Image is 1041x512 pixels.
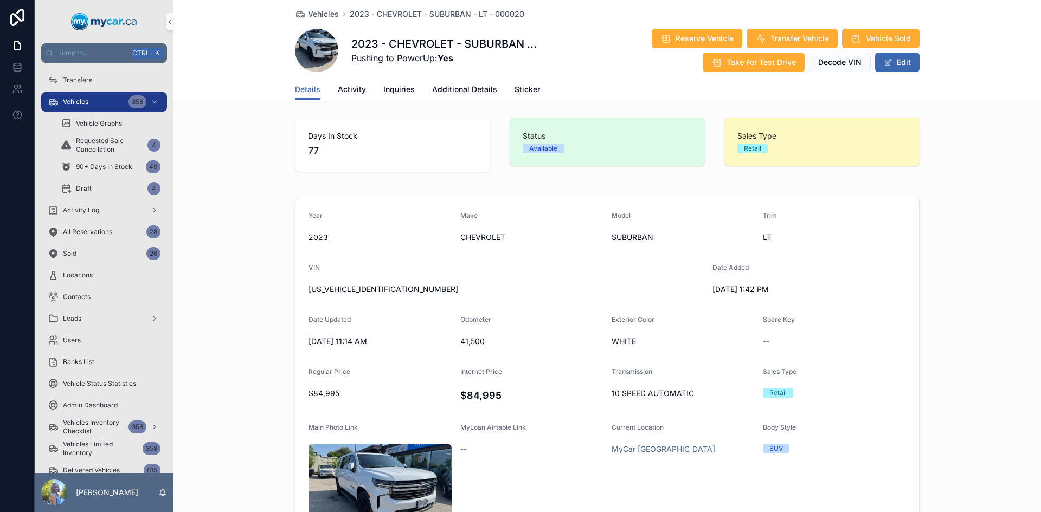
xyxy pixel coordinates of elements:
span: 2023 [309,232,452,243]
span: Vehicles Limited Inventory [63,440,138,457]
span: Make [460,211,478,219]
span: Spare Key [763,315,795,323]
span: 41,500 [460,336,603,347]
a: Activity [338,80,366,101]
span: 90+ Days In Stock [76,163,132,171]
span: Banks List [63,358,94,366]
span: Year [309,211,323,219]
a: Sold26 [41,244,167,263]
span: Transfer Vehicle [770,33,829,44]
span: Users [63,336,81,345]
span: [US_VEHICLE_IDENTIFICATION_NUMBER] [309,284,704,295]
span: 10 SPEED AUTOMATIC [612,388,754,399]
a: All Reservations28 [41,222,167,242]
a: Transfers [41,70,167,90]
span: Take For Test Drive [727,57,796,68]
span: Current Location [612,423,664,431]
a: Sticker [515,80,540,101]
span: -- [460,444,467,455]
a: Admin Dashboard [41,396,167,415]
span: 2023 - CHEVROLET - SUBURBAN - LT - 000020 [350,9,524,20]
span: Model [612,211,631,219]
div: Retail [769,388,787,398]
span: Locations [63,271,93,280]
span: Vehicles [308,9,339,20]
a: Requested Sale Cancellation4 [54,135,167,155]
div: 358 [128,420,146,433]
span: Inquiries [383,84,415,95]
span: Decode VIN [818,57,862,68]
span: 77 [308,144,477,159]
a: Details [295,80,320,100]
span: Vehicle Status Statistics [63,379,136,388]
span: Ctrl [131,48,151,59]
button: Jump to...CtrlK [41,43,167,63]
button: Decode VIN [809,53,871,72]
p: [PERSON_NAME] [76,487,138,498]
span: WHITE [612,336,754,347]
span: Sticker [515,84,540,95]
div: 4 [147,182,160,195]
div: 4 [147,139,160,152]
a: Additional Details [432,80,497,101]
span: Sales Type [737,131,907,141]
span: CHEVROLET [460,232,603,243]
a: MyCar [GEOGRAPHIC_DATA] [612,444,715,455]
button: Edit [875,53,920,72]
button: Take For Test Drive [703,53,805,72]
span: VIN [309,263,320,271]
span: Draft [76,184,92,193]
span: [DATE] 11:14 AM [309,336,452,347]
button: Transfer Vehicle [747,29,838,48]
div: 49 [146,160,160,173]
span: Leads [63,314,81,323]
h4: $84,995 [460,388,603,403]
div: Retail [744,144,761,153]
span: Odometer [460,315,491,323]
span: [DATE] 1:42 PM [712,284,856,295]
span: Exterior Color [612,315,654,323]
a: Vehicles358 [41,92,167,112]
a: Vehicles Inventory Checklist358 [41,417,167,437]
div: 615 [144,464,160,477]
span: -- [763,336,769,347]
span: Vehicles Inventory Checklist [63,418,124,436]
div: 358 [143,442,160,455]
span: MyLoan Airtable Link [460,423,526,431]
a: Leads [41,309,167,328]
span: Vehicles [63,98,88,106]
span: All Reservations [63,228,112,236]
span: Transmission [612,367,652,375]
a: Draft4 [54,179,167,198]
span: Contacts [63,293,91,301]
span: Additional Details [432,84,497,95]
div: 26 [146,247,160,260]
span: Admin Dashboard [63,401,118,410]
a: Inquiries [383,80,415,101]
span: Days In Stock [308,131,477,141]
h1: 2023 - CHEVROLET - SUBURBAN - LT - 000020 [351,36,539,51]
a: 90+ Days In Stock49 [54,157,167,177]
div: Available [529,144,557,153]
strong: Yes [438,53,453,63]
a: Activity Log [41,200,167,220]
span: Vehicle Sold [866,33,911,44]
span: Trim [763,211,777,219]
span: Sales Type [763,367,796,375]
span: Date Added [712,263,749,271]
a: Vehicle Status Statistics [41,374,167,393]
a: Vehicles [295,9,339,20]
span: Main Photo Link [309,423,358,431]
span: Date Updated [309,315,351,323]
a: Delivered Vehicles615 [41,461,167,480]
div: 28 [146,225,160,238]
span: LT [763,232,906,243]
span: Transfers [63,76,92,85]
span: Status [523,131,692,141]
img: App logo [71,13,137,30]
span: Activity [338,84,366,95]
span: SUBURBAN [612,232,754,243]
span: Requested Sale Cancellation [76,137,143,154]
span: Reserve Vehicle [676,33,734,44]
div: 358 [128,95,146,108]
